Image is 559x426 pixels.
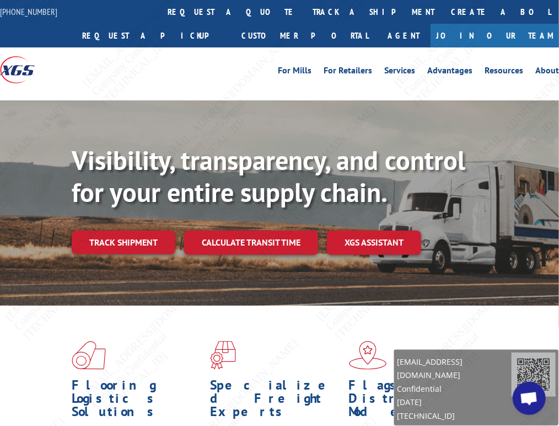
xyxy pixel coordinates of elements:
[397,396,512,409] span: [DATE]
[485,66,523,78] a: Resources
[74,24,233,47] a: Request a pickup
[535,66,559,78] a: About
[72,379,202,424] h1: Flooring Logistics Solutions
[278,66,311,78] a: For Mills
[210,341,236,370] img: xgs-icon-focused-on-flooring-red
[210,379,340,424] h1: Specialized Freight Experts
[397,409,512,423] span: [TECHNICAL_ID]
[349,341,387,370] img: xgs-icon-flagship-distribution-model-red
[427,66,472,78] a: Advantages
[397,355,512,382] span: [EMAIL_ADDRESS][DOMAIN_NAME]
[349,379,479,424] h1: Flagship Distribution Model
[513,382,546,415] div: Open chat
[184,231,318,254] a: Calculate transit time
[72,143,465,209] b: Visibility, transparency, and control for your entire supply chain.
[72,341,106,370] img: xgs-icon-total-supply-chain-intelligence-red
[431,24,559,47] a: Join Our Team
[397,382,512,396] span: Confidential
[384,66,415,78] a: Services
[327,231,421,254] a: XGS ASSISTANT
[233,24,377,47] a: Customer Portal
[377,24,431,47] a: Agent
[324,66,372,78] a: For Retailers
[72,231,175,254] a: Track shipment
